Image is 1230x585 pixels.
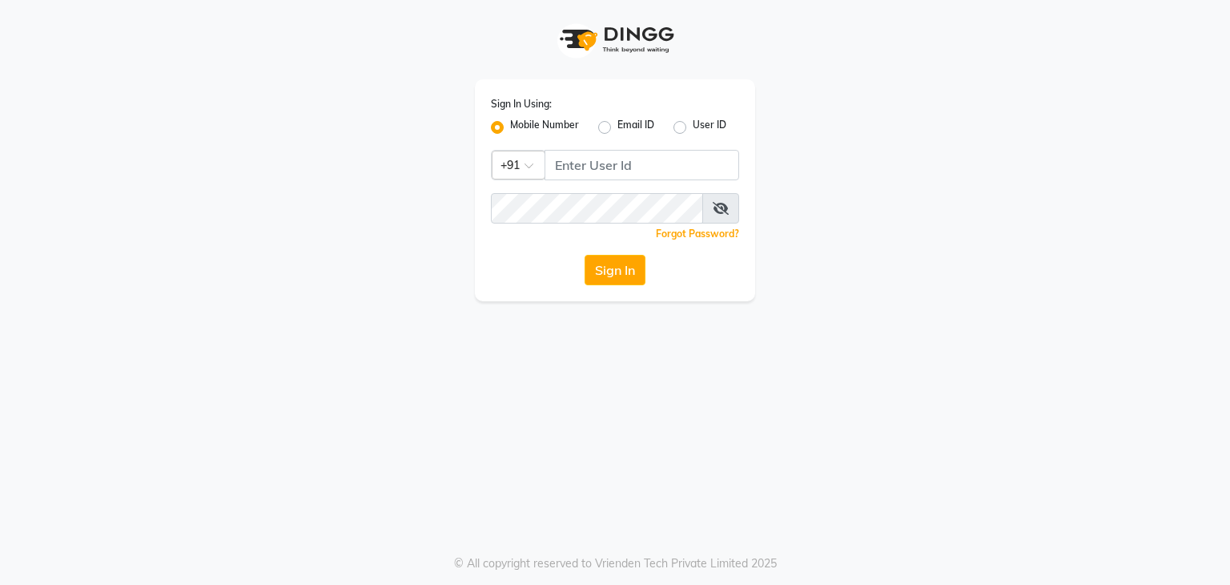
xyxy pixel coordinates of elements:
[585,255,645,285] button: Sign In
[491,193,703,224] input: Username
[545,150,739,180] input: Username
[693,118,726,137] label: User ID
[617,118,654,137] label: Email ID
[510,118,579,137] label: Mobile Number
[491,97,552,111] label: Sign In Using:
[551,16,679,63] img: logo1.svg
[656,228,739,240] a: Forgot Password?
